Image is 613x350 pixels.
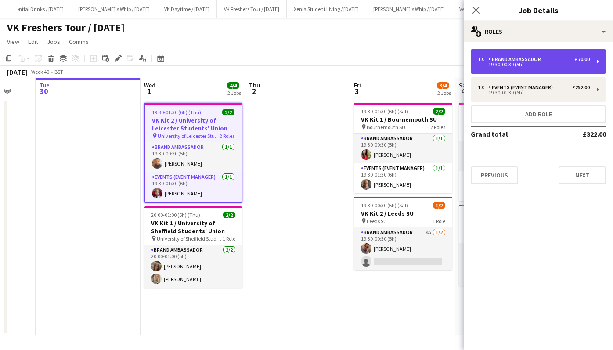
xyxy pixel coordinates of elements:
app-card-role: Brand Ambassador4A1/219:30-00:30 (5h)[PERSON_NAME] [354,227,452,270]
app-card-role: Brand Ambassador2/220:00-01:00 (5h)[PERSON_NAME][PERSON_NAME] [144,245,242,288]
span: Wed [144,81,155,89]
app-job-card: 19:30-00:30 (5h) (Sat)1/2VK Kit 2 / Leeds SU Leeds SU1 RoleBrand Ambassador4A1/219:30-00:30 (5h)[... [354,197,452,270]
span: 3/4 [437,82,449,89]
span: 3 [353,86,361,96]
button: Add role [471,105,606,123]
h3: VK Kit 2 / [GEOGRAPHIC_DATA], [GEOGRAPHIC_DATA] [459,217,557,233]
span: 1 Role [433,218,445,224]
span: Tue [39,81,50,89]
app-job-card: 19:30-01:30 (6h) (Thu)2/2VK Kit 2 / University of Leicester Students' Union University of Leicest... [144,103,242,203]
button: VK Daytime / [DATE] [157,0,217,18]
span: Leeds SU [367,218,387,224]
td: £322.00 [554,127,606,141]
span: University of Leicester Students' Union [158,133,220,139]
app-job-card: 19:30-01:30 (6h) (Sat)2/2VK Kit 1 / Bournemouth SU Bournemouth SU2 RolesBrand Ambassador1/119:30-... [354,103,452,193]
span: 19:30-00:30 (5h) (Sat) [361,202,408,209]
div: 1 x [478,56,488,62]
a: Comms [65,36,92,47]
app-card-role: Brand Ambassador2/219:30-00:30 (5h)[PERSON_NAME][PERSON_NAME] [459,243,557,286]
span: 19:30-01:30 (6h) (Thu) [152,109,201,115]
div: 1 x [478,84,488,90]
app-card-role: Events (Event Manager)1/119:30-01:30 (6h)[PERSON_NAME] [459,171,557,201]
div: Brand Ambassador [488,56,544,62]
app-card-role: Brand Ambassador0/119:30-00:30 (5h) [459,141,557,171]
span: 4 [458,86,469,96]
span: 2/2 [223,212,235,218]
app-card-role: Brand Ambassador1/119:30-00:30 (5h)[PERSON_NAME] [145,142,242,172]
h3: Job Details [464,4,613,16]
span: Edit [28,38,38,46]
span: 20:00-01:00 (5h) (Thu) [151,212,200,218]
span: Jobs [47,38,60,46]
span: 2 [248,86,260,96]
span: Comms [69,38,89,46]
a: Edit [25,36,42,47]
button: [PERSON_NAME]'s Whip / [DATE] [366,0,452,18]
app-job-card: 19:30-00:30 (5h) (Sun)2/2VK Kit 2 / [GEOGRAPHIC_DATA], [GEOGRAPHIC_DATA] [GEOGRAPHIC_DATA], [GEOG... [459,205,557,286]
h3: VK Kit 1 / Bournemouth SU [354,115,452,123]
div: £252.00 [572,84,590,90]
button: Veezu Freshers / [DATE] [452,0,519,18]
a: View [4,36,23,47]
div: 19:30-00:30 (5h) [478,62,590,67]
h1: VK Freshers Tour / [DATE] [7,21,125,34]
h3: VK Kit 2 / Leeds SU [354,209,452,217]
div: £70.00 [575,56,590,62]
span: 4/4 [227,82,239,89]
app-job-card: 20:00-01:00 (5h) (Thu)2/2VK Kit 1 / University of Sheffield Students' Union University of Sheffie... [144,206,242,288]
button: Next [559,166,606,184]
button: Xenia Student Living / [DATE] [287,0,366,18]
span: 2 Roles [430,124,445,130]
div: 2 Jobs [437,90,451,96]
span: 19:30-01:30 (6h) (Sat) [361,108,408,115]
button: Previous [471,166,518,184]
div: 19:30-01:30 (6h) [478,90,590,95]
span: 1 Role [223,235,235,242]
td: Grand total [471,127,554,141]
a: Jobs [43,36,64,47]
app-card-role: Events (Event Manager)1/119:30-01:30 (6h)[PERSON_NAME] [354,163,452,193]
span: 1/2 [433,202,445,209]
h3: VK Kit 1 / [PERSON_NAME], [GEOGRAPHIC_DATA] [459,115,557,131]
span: University of Sheffield Students' Union [157,235,223,242]
span: View [7,38,19,46]
h3: VK Kit 1 / University of Sheffield Students' Union [144,219,242,235]
div: 2 Jobs [227,90,241,96]
div: BST [54,69,63,75]
app-job-card: 19:30-01:30 (6h) (Sun)1/2VK Kit 1 / [PERSON_NAME], [GEOGRAPHIC_DATA] [PERSON_NAME], [GEOGRAPHIC_D... [459,103,557,201]
span: Week 40 [29,69,51,75]
span: Thu [249,81,260,89]
div: Roles [464,21,613,42]
div: [DATE] [7,68,27,76]
button: [PERSON_NAME]'s Whip / [DATE] [71,0,157,18]
span: 2 Roles [220,133,234,139]
span: 30 [38,86,50,96]
span: 2/2 [433,108,445,115]
span: 2/2 [222,109,234,115]
div: Events (Event Manager) [488,84,556,90]
app-card-role: Brand Ambassador1/119:30-00:30 (5h)[PERSON_NAME] [354,134,452,163]
span: Fri [354,81,361,89]
h3: VK Kit 2 / University of Leicester Students' Union [145,116,242,132]
span: 1 [143,86,155,96]
span: Sat [459,81,469,89]
span: Bournemouth SU [367,124,405,130]
app-card-role: Events (Event Manager)1/119:30-01:30 (6h)[PERSON_NAME] [145,172,242,202]
button: VK Freshers Tour / [DATE] [217,0,287,18]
